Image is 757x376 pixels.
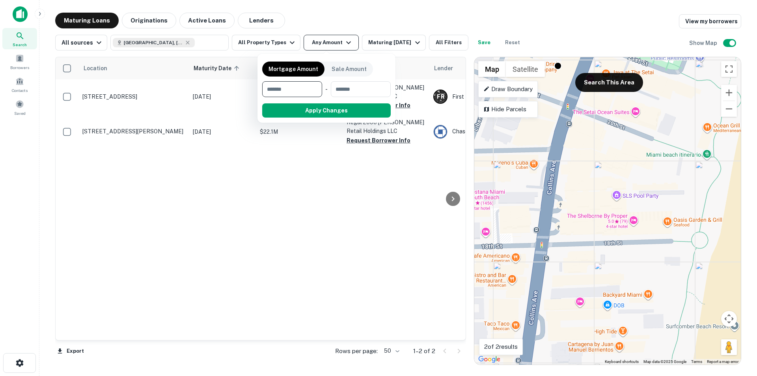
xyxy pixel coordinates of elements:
[718,313,757,351] iframe: Chat Widget
[262,103,391,118] button: Apply Changes
[268,65,318,73] p: Mortgage Amount
[325,81,328,97] div: -
[332,65,367,73] p: Sale Amount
